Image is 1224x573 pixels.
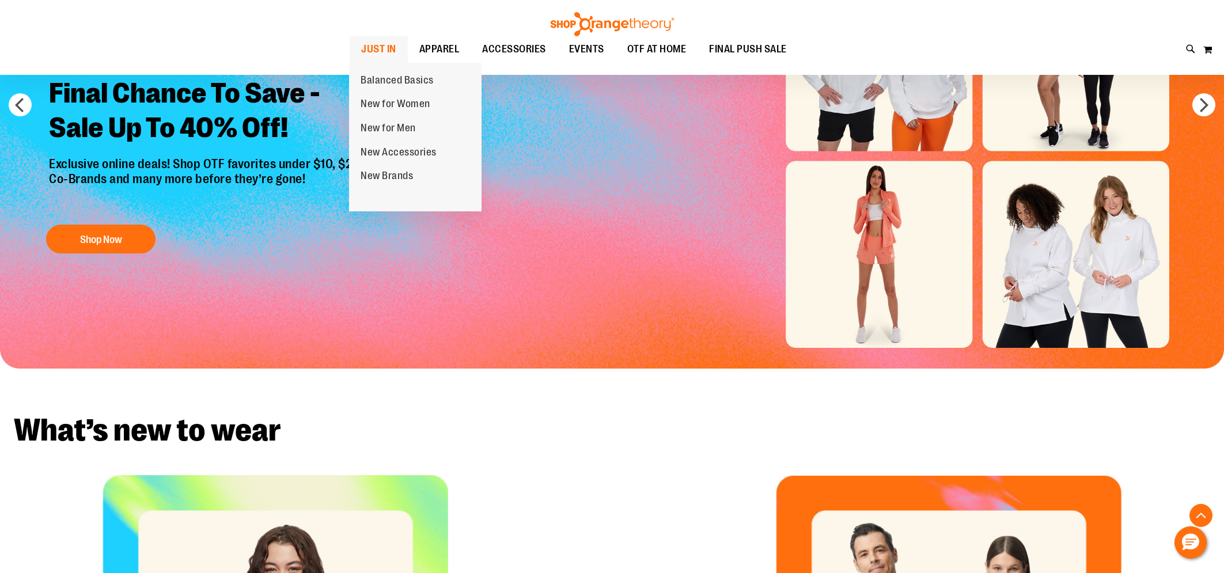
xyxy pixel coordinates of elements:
[1189,504,1212,527] button: Back To Top
[361,146,437,161] span: New Accessories
[349,164,425,188] a: New Brands
[46,225,156,253] button: Shop Now
[361,36,396,62] span: JUST IN
[558,36,616,63] a: EVENTS
[698,36,798,63] a: FINAL PUSH SALE
[361,170,413,184] span: New Brands
[14,415,1210,446] h2: What’s new to wear
[349,69,445,93] a: Balanced Basics
[549,12,676,36] img: Shop Orangetheory
[350,36,408,63] a: JUST IN
[471,36,558,63] a: ACCESSORIES
[569,36,604,62] span: EVENTS
[1192,93,1215,116] button: next
[349,63,482,212] ul: JUST IN
[616,36,698,63] a: OTF AT HOME
[349,141,448,165] a: New Accessories
[361,98,430,112] span: New for Women
[40,157,401,213] p: Exclusive online deals! Shop OTF favorites under $10, $20, $50, Co-Brands and many more before th...
[9,93,32,116] button: prev
[349,116,427,141] a: New for Men
[349,92,442,116] a: New for Women
[361,122,416,136] span: New for Men
[419,36,460,62] span: APPAREL
[627,36,687,62] span: OTF AT HOME
[40,67,401,157] h2: Final Chance To Save - Sale Up To 40% Off!
[40,67,401,259] a: Final Chance To Save -Sale Up To 40% Off! Exclusive online deals! Shop OTF favorites under $10, $...
[1174,526,1207,559] button: Hello, have a question? Let’s chat.
[482,36,546,62] span: ACCESSORIES
[709,36,787,62] span: FINAL PUSH SALE
[361,74,434,89] span: Balanced Basics
[408,36,471,63] a: APPAREL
